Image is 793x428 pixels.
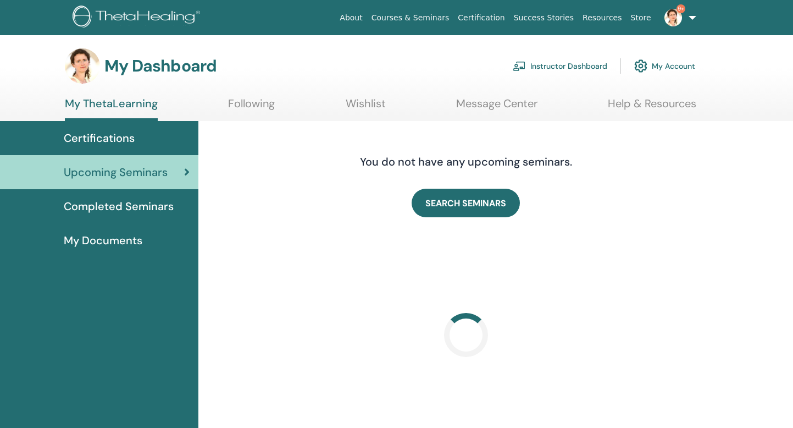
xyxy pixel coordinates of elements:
[104,56,217,76] h3: My Dashboard
[228,97,275,118] a: Following
[64,232,142,249] span: My Documents
[608,97,696,118] a: Help & Resources
[676,4,685,13] span: 9+
[346,97,386,118] a: Wishlist
[64,164,168,180] span: Upcoming Seminars
[65,48,100,84] img: default.jpg
[425,197,506,209] span: SEARCH SEMINARS
[509,8,578,28] a: Success Stories
[513,61,526,71] img: chalkboard-teacher.svg
[664,9,682,26] img: default.jpg
[453,8,509,28] a: Certification
[634,57,647,75] img: cog.svg
[65,97,158,121] a: My ThetaLearning
[456,97,537,118] a: Message Center
[367,8,454,28] a: Courses & Seminars
[335,8,367,28] a: About
[578,8,626,28] a: Resources
[64,198,174,215] span: Completed Seminars
[412,189,520,217] a: SEARCH SEMINARS
[64,130,135,146] span: Certifications
[626,8,656,28] a: Store
[73,6,204,30] img: logo.png
[513,54,607,78] a: Instructor Dashboard
[293,155,639,168] h4: You do not have any upcoming seminars.
[634,54,695,78] a: My Account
